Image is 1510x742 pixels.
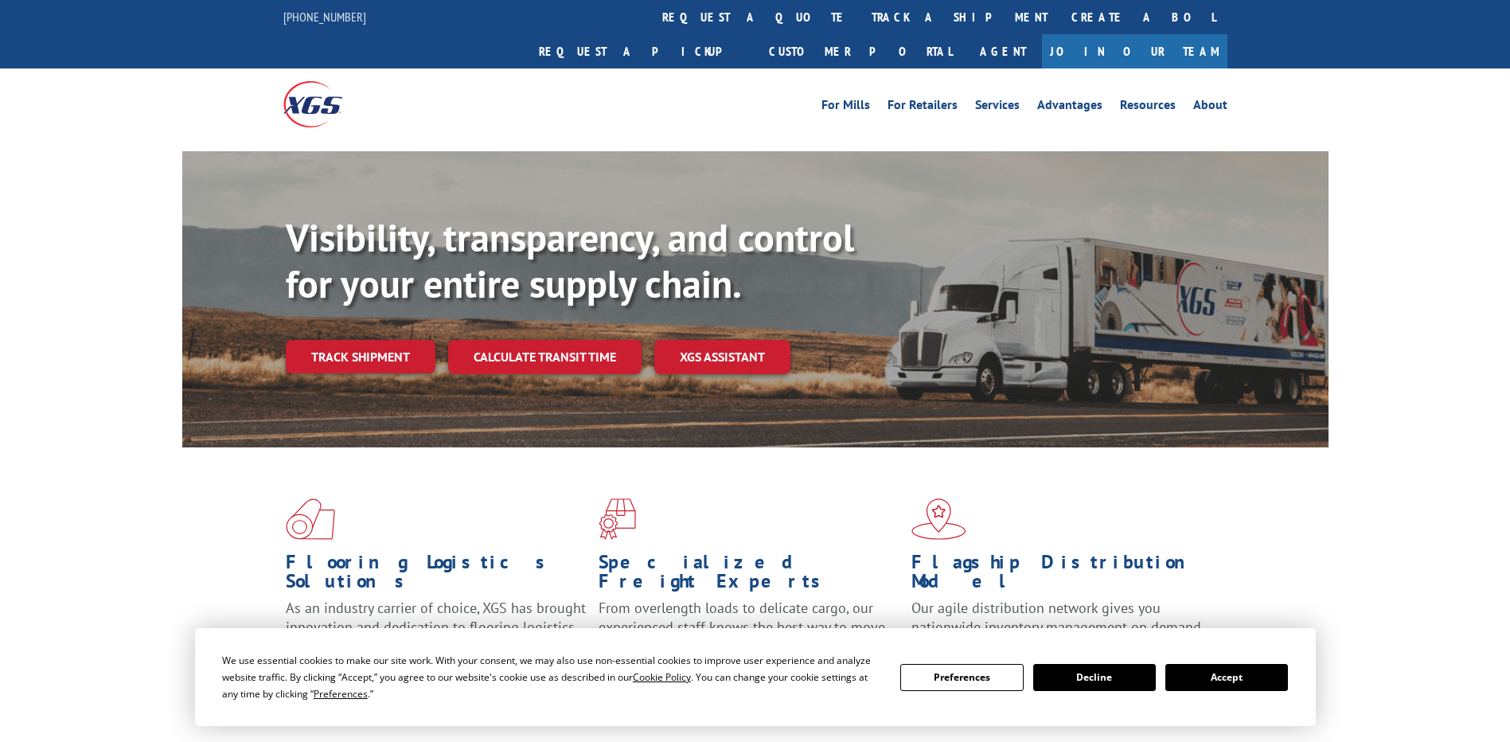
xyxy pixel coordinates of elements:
span: As an industry carrier of choice, XGS has brought innovation and dedication to flooring logistics... [286,599,586,655]
a: Customer Portal [757,34,964,68]
img: xgs-icon-total-supply-chain-intelligence-red [286,498,335,540]
a: Calculate transit time [448,340,642,374]
a: Request a pickup [527,34,757,68]
a: For Mills [821,99,870,116]
a: Join Our Team [1042,34,1227,68]
div: We use essential cookies to make our site work. With your consent, we may also use non-essential ... [222,652,881,702]
button: Decline [1033,664,1156,691]
a: For Retailers [888,99,958,116]
h1: Flagship Distribution Model [911,553,1212,599]
a: Advantages [1037,99,1102,116]
a: Agent [964,34,1042,68]
div: Cookie Consent Prompt [195,628,1316,726]
button: Preferences [900,664,1023,691]
span: Preferences [314,687,368,701]
a: XGS ASSISTANT [654,340,790,374]
a: [PHONE_NUMBER] [283,9,366,25]
b: Visibility, transparency, and control for your entire supply chain. [286,213,854,308]
a: Services [975,99,1020,116]
a: About [1193,99,1227,116]
h1: Flooring Logistics Solutions [286,553,587,599]
p: From overlength loads to delicate cargo, our experienced staff knows the best way to move your fr... [599,599,899,670]
button: Accept [1165,664,1288,691]
img: xgs-icon-flagship-distribution-model-red [911,498,966,540]
span: Our agile distribution network gives you nationwide inventory management on demand. [911,599,1204,636]
a: Resources [1120,99,1176,116]
span: Cookie Policy [633,670,691,684]
a: Track shipment [286,340,435,373]
img: xgs-icon-focused-on-flooring-red [599,498,636,540]
h1: Specialized Freight Experts [599,553,899,599]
